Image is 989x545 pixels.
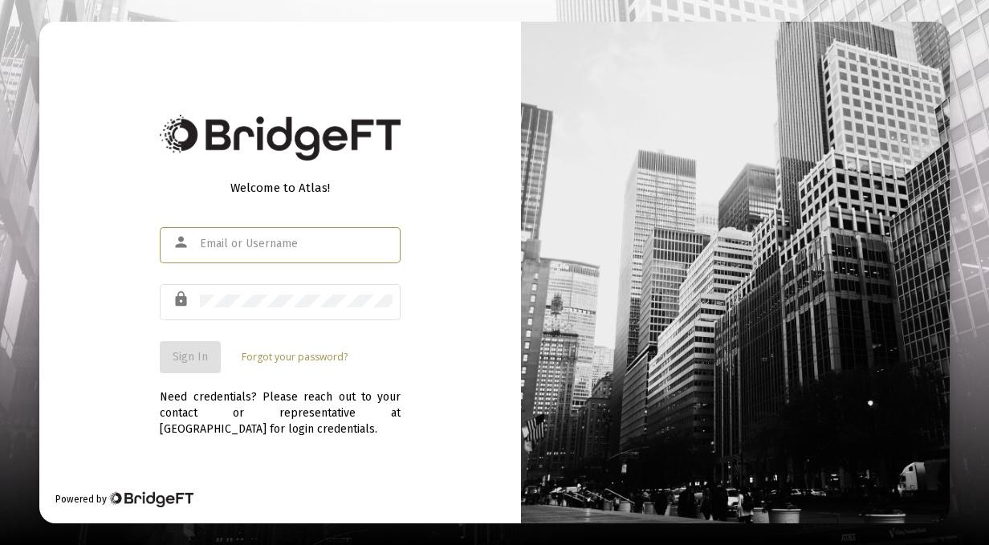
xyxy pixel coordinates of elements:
span: Sign In [173,350,208,364]
button: Sign In [160,341,221,373]
img: Bridge Financial Technology Logo [108,491,193,507]
a: Forgot your password? [242,349,348,365]
img: Bridge Financial Technology Logo [160,115,401,161]
div: Need credentials? Please reach out to your contact or representative at [GEOGRAPHIC_DATA] for log... [160,373,401,437]
div: Powered by [55,491,193,507]
div: Welcome to Atlas! [160,180,401,196]
input: Email or Username [200,238,393,250]
mat-icon: lock [173,290,192,309]
mat-icon: person [173,233,192,252]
